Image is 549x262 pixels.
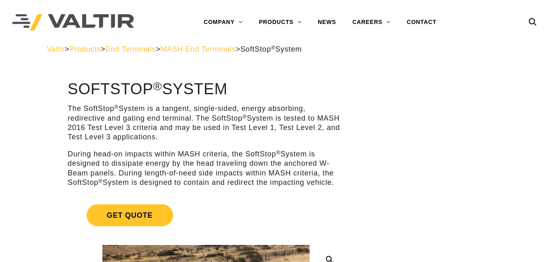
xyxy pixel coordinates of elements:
sup: ® [243,114,247,120]
sup: ® [114,104,119,110]
span: Get Quote [87,204,173,226]
sup: ® [98,178,103,184]
img: Valtir [12,14,134,31]
sup: ® [276,149,280,156]
a: Get Quote [68,195,344,236]
sup: ® [271,45,276,51]
p: The SoftStop System is a tangent, single-sided, energy absorbing, redirective and gating end term... [68,104,344,142]
h1: SoftStop System [68,81,344,98]
p: During head-on impacts within MASH criteria, the SoftStop System is designed to dissipate energy ... [68,149,344,188]
a: MASH End Terminals [161,45,236,53]
a: COMPANY [195,14,251,30]
a: PRODUCTS [251,14,310,30]
a: NEWS [310,14,344,30]
div: > > > > [47,45,502,54]
a: Products [69,45,101,53]
a: CAREERS [344,14,399,30]
a: End Terminals [106,45,156,53]
sup: ® [153,80,162,93]
a: CONTACT [399,14,445,30]
a: Valtir [47,45,65,53]
span: SoftStop System [241,45,302,53]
